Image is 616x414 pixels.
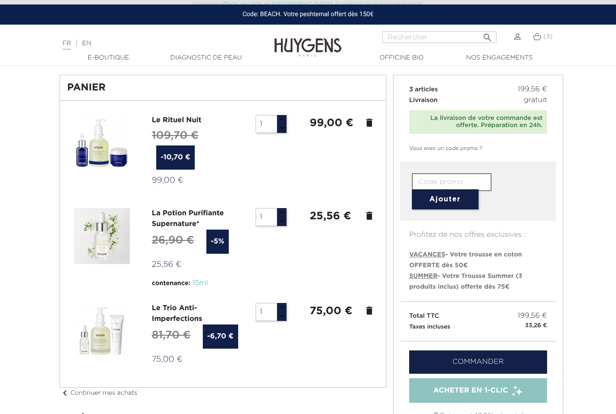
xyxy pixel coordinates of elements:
span: 75,00 € [152,355,183,363]
a: Officine Bio [357,53,446,63]
strong: 75,00 € [310,306,352,316]
span: 109,70 € [152,130,198,141]
strong: 99,00 € [310,118,353,128]
a: EN [82,40,91,47]
span: Total TTC [409,313,439,319]
img: La Potion Purifiante Supernature* [74,208,130,264]
h1: Panier [67,82,379,93]
button:  [479,29,496,41]
span: - Votre trousse en coton OFFERTE dès 50€ [409,252,522,269]
span: 99,00 € [152,176,184,184]
span: 26,90 € [152,235,194,246]
span: -6,70 € [203,324,238,349]
a: La Potion Purifiante Supernature* [152,210,224,228]
img: Huygens [274,24,342,58]
input: Rechercher [382,31,496,43]
span: 15ml [192,280,208,287]
a: Commander [409,350,547,374]
button: Ajouter [412,189,479,209]
span: -5% [206,230,229,254]
div: | [58,38,250,49]
span: -10,70 € [156,145,195,170]
span: contenance: [152,280,190,286]
a: FR [63,40,71,50]
span: Livraison [409,97,438,103]
span: 81,70 € [152,330,191,341]
div: La livraison de votre commande est offerte. Préparation en 24h. [414,115,543,130]
span: 199,56 € [518,84,547,95]
span: SUMMER [409,273,437,279]
i:  [482,30,493,40]
a: Diagnostic de peau [161,53,251,63]
a: Vous avez un code promo ? [400,145,483,153]
span: 199,56 € [518,311,547,321]
a: Le Rituel Nuit [152,117,201,124]
p: Profitez de nos offres exclusives : [400,221,556,240]
a: Le Trio Anti-Imperfections [152,305,202,323]
a: delete [364,210,375,221]
input: Code promo [412,173,492,191]
span: 3 articles [409,86,438,93]
a: delete [364,305,375,316]
span: VACANCES [409,252,445,258]
span: - Votre Trousse Summer (3 produits inclus) offerte dès 75€ [409,273,522,290]
a: (3) [533,33,552,40]
a: E-Boutique [64,53,153,63]
strong: 25,56 € [310,211,351,222]
small: Taxes incluses [409,324,450,330]
span: (3) [543,34,553,40]
i: chevron_left [60,388,70,398]
span: 25,56 € [152,260,181,269]
a: chevron_leftContinuer mes achats [60,390,137,396]
a: delete [364,117,375,128]
a: Nos engagements [454,53,544,63]
span: gratuit [524,95,547,106]
small: 33,26 € [525,321,547,330]
img: Le Trio Anti-Imperfections [74,303,130,359]
img: Le Rituel Nuit [74,115,130,171]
